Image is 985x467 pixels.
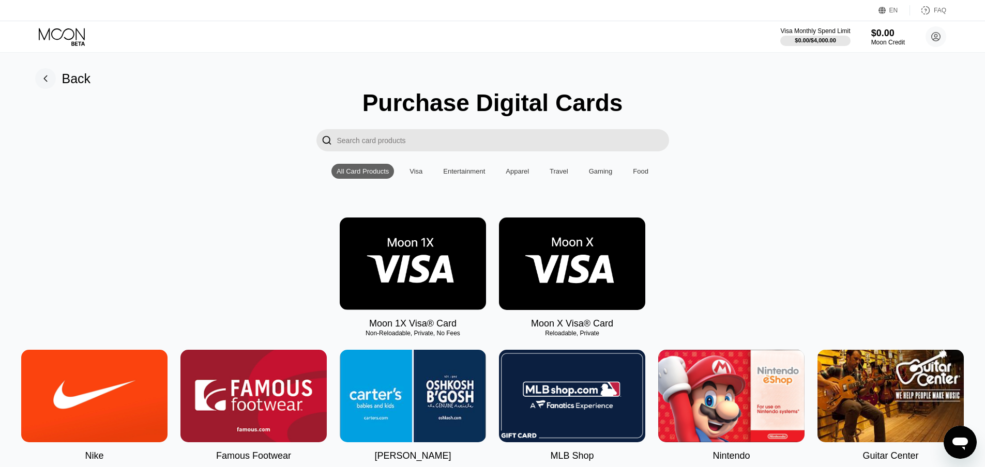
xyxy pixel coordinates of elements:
[337,129,669,151] input: Search card products
[889,7,898,14] div: EN
[780,27,850,46] div: Visa Monthly Spend Limit$0.00/$4,000.00
[544,164,573,179] div: Travel
[871,39,905,46] div: Moon Credit
[795,37,836,43] div: $0.00 / $4,000.00
[499,330,645,337] div: Reloadable, Private
[589,167,613,175] div: Gaming
[443,167,485,175] div: Entertainment
[410,167,422,175] div: Visa
[369,318,457,329] div: Moon 1X Visa® Card
[340,330,486,337] div: Non-Reloadable, Private, No Fees
[862,450,918,461] div: Guitar Center
[506,167,529,175] div: Apparel
[374,450,451,461] div: [PERSON_NAME]
[910,5,946,15] div: FAQ
[628,164,654,179] div: Food
[501,164,534,179] div: Apparel
[871,28,905,39] div: $0.00
[633,167,648,175] div: Food
[316,129,337,151] div: 
[216,450,291,461] div: Famous Footwear
[35,68,91,89] div: Back
[531,318,613,329] div: Moon X Visa® Card
[780,27,850,35] div: Visa Monthly Spend Limit
[404,164,428,179] div: Visa
[934,7,946,14] div: FAQ
[944,426,977,459] iframe: Button to launch messaging window
[62,71,91,86] div: Back
[331,164,394,179] div: All Card Products
[362,89,623,117] div: Purchase Digital Cards
[550,167,568,175] div: Travel
[584,164,618,179] div: Gaming
[322,134,332,146] div: 
[713,450,750,461] div: Nintendo
[337,167,389,175] div: All Card Products
[438,164,490,179] div: Entertainment
[550,450,594,461] div: MLB Shop
[871,28,905,46] div: $0.00Moon Credit
[878,5,910,15] div: EN
[85,450,103,461] div: Nike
